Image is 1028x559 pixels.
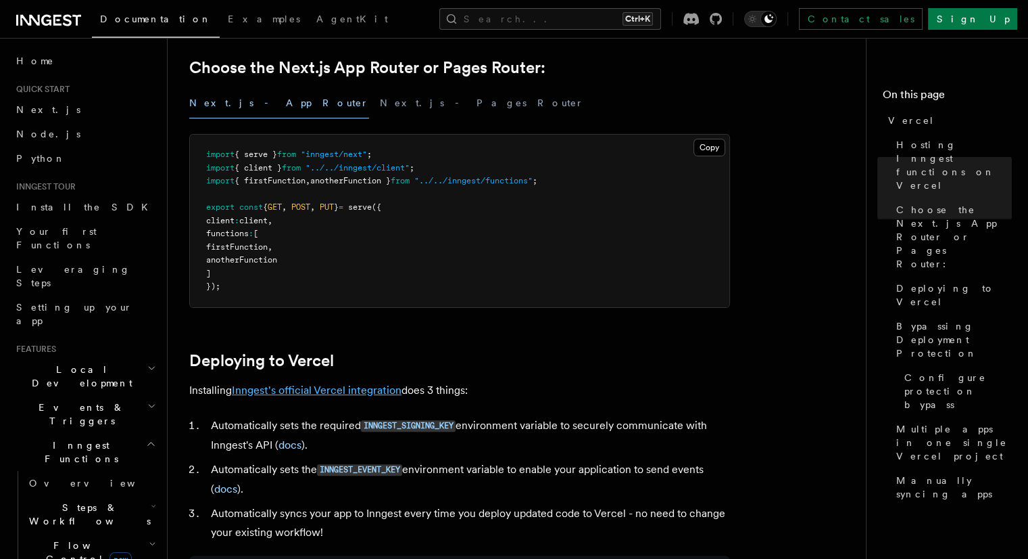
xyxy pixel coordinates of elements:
[206,242,268,252] span: firstFunction
[100,14,212,24] span: Documentation
[16,129,80,139] span: Node.js
[891,417,1012,468] a: Multiple apps in one single Vercel project
[693,139,725,156] button: Copy
[414,176,533,185] span: "../../inngest/functions"
[380,88,584,118] button: Next.js - Pages Router
[16,54,54,68] span: Home
[239,216,268,225] span: client
[291,202,310,212] span: POST
[316,14,388,24] span: AgentKit
[904,371,1012,411] span: Configure protection bypass
[334,202,339,212] span: }
[301,150,367,159] span: "inngest/next"
[533,176,537,185] span: ;
[899,365,1012,417] a: Configure protection bypass
[891,133,1012,198] a: Hosting Inngest functions on Vercel
[11,84,70,95] span: Quick start
[896,138,1012,192] span: Hosting Inngest functions on Vercel
[348,202,372,212] span: serve
[278,439,301,451] a: docs
[16,264,130,288] span: Leveraging Steps
[339,202,343,212] span: =
[11,97,159,122] a: Next.js
[361,419,456,432] a: INNGEST_SIGNING_KEY
[11,195,159,219] a: Install the SDK
[11,363,147,390] span: Local Development
[214,483,237,495] a: docs
[896,203,1012,271] span: Choose the Next.js App Router or Pages Router:
[11,181,76,192] span: Inngest tour
[361,420,456,432] code: INNGEST_SIGNING_KEY
[11,433,159,471] button: Inngest Functions
[11,257,159,295] a: Leveraging Steps
[883,108,1012,133] a: Vercel
[268,242,272,252] span: ,
[92,4,220,38] a: Documentation
[11,401,147,428] span: Events & Triggers
[11,122,159,146] a: Node.js
[220,4,308,37] a: Examples
[744,11,777,27] button: Toggle dark mode
[317,464,402,476] code: INNGEST_EVENT_KEY
[16,104,80,115] span: Next.js
[310,176,391,185] span: anotherFunction }
[207,460,730,499] li: Automatically sets the environment variable to enable your application to send events ( ).
[277,150,296,159] span: from
[24,495,159,533] button: Steps & Workflows
[235,176,305,185] span: { firstFunction
[206,229,249,238] span: functions
[206,216,235,225] span: client
[206,150,235,159] span: import
[891,198,1012,276] a: Choose the Next.js App Router or Pages Router:
[11,219,159,257] a: Your first Functions
[896,319,1012,360] span: Bypassing Deployment Protection
[391,176,410,185] span: from
[11,357,159,395] button: Local Development
[268,202,282,212] span: GET
[16,202,156,213] span: Install the SDK
[11,49,159,73] a: Home
[891,468,1012,506] a: Manually syncing apps
[189,381,730,400] p: Installing does 3 things:
[235,150,277,159] span: { serve }
[622,12,653,26] kbd: Ctrl+K
[235,216,239,225] span: :
[410,163,414,173] span: ;
[439,8,661,30] button: Search...Ctrl+K
[29,478,168,489] span: Overview
[891,314,1012,365] a: Bypassing Deployment Protection
[308,4,396,37] a: AgentKit
[228,14,300,24] span: Examples
[11,344,56,355] span: Features
[206,176,235,185] span: import
[883,87,1012,108] h4: On this page
[16,226,97,250] span: Your first Functions
[888,114,935,127] span: Vercel
[206,269,211,278] span: ]
[24,471,159,495] a: Overview
[11,295,159,333] a: Setting up your app
[896,422,1012,463] span: Multiple apps in one single Vercel project
[310,202,315,212] span: ,
[268,216,272,225] span: ,
[206,202,235,212] span: export
[249,229,253,238] span: :
[305,176,310,185] span: ,
[207,416,730,455] li: Automatically sets the required environment variable to securely communicate with Inngest's API ( ).
[11,146,159,171] a: Python
[11,395,159,433] button: Events & Triggers
[206,255,277,265] span: anotherFunction
[896,282,1012,309] span: Deploying to Vercel
[11,439,146,466] span: Inngest Functions
[896,474,1012,501] span: Manually syncing apps
[232,384,401,397] a: Inngest's official Vercel integration
[253,229,258,238] span: [
[207,504,730,542] li: Automatically syncs your app to Inngest every time you deploy updated code to Vercel - no need to...
[305,163,410,173] span: "../../inngest/client"
[239,202,263,212] span: const
[263,202,268,212] span: {
[189,58,545,77] a: Choose the Next.js App Router or Pages Router:
[206,282,220,291] span: });
[282,202,287,212] span: ,
[24,501,151,528] span: Steps & Workflows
